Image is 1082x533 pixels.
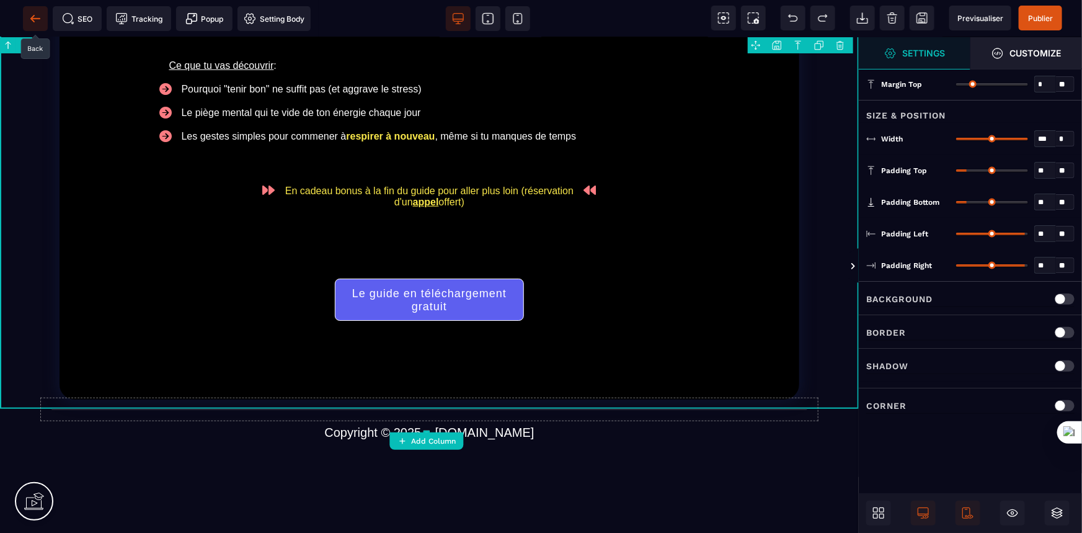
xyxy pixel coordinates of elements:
[175,94,706,105] div: Les gestes simples pour commener à , même si tu manques de temps
[163,23,706,34] div: :
[866,325,906,340] p: Border
[169,23,274,34] u: Ce que tu vas découvrir
[970,37,1082,69] span: Open Style Manager
[866,292,933,307] p: Background
[911,501,936,526] span: Desktop Only
[949,6,1011,30] span: Preview
[881,229,928,239] span: Padding Left
[175,47,706,58] div: Pourquoi "tenir bon" ne suffit pas (et aggrave le stress)
[903,48,946,58] strong: Settings
[881,261,932,271] span: Padding Right
[1000,501,1025,526] span: Hide/Show Block
[413,159,439,170] u: appel
[275,133,584,174] text: En cadeau bonus à la fin du guide pour aller plus loin (réservation d'un offert)
[390,432,464,450] button: Add Column
[881,166,927,176] span: Padding Top
[9,385,849,406] text: Copyright © 2025 – [DOMAIN_NAME]
[956,501,980,526] span: Mobile Only
[866,398,907,413] p: Corner
[957,14,1003,23] span: Previsualiser
[1028,14,1053,23] span: Publier
[115,12,162,25] span: Tracking
[175,70,706,81] div: Le piège mental qui te vide de ton énergie chaque jour
[866,359,908,374] p: Shadow
[185,12,224,25] span: Popup
[866,501,891,526] span: Open Blocks
[881,134,903,144] span: Width
[1045,501,1070,526] span: Open Layers
[881,197,939,207] span: Padding Bottom
[859,100,1082,123] div: Size & Position
[711,6,736,30] span: View components
[335,241,524,284] button: Le guide en téléchargement gratuit
[346,94,435,104] b: respirer à nouveau
[881,79,922,89] span: Margin Top
[1010,48,1062,58] strong: Customize
[859,37,970,69] span: Settings
[244,12,304,25] span: Setting Body
[412,437,456,446] strong: Add Column
[741,6,766,30] span: Screenshot
[62,12,93,25] span: SEO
